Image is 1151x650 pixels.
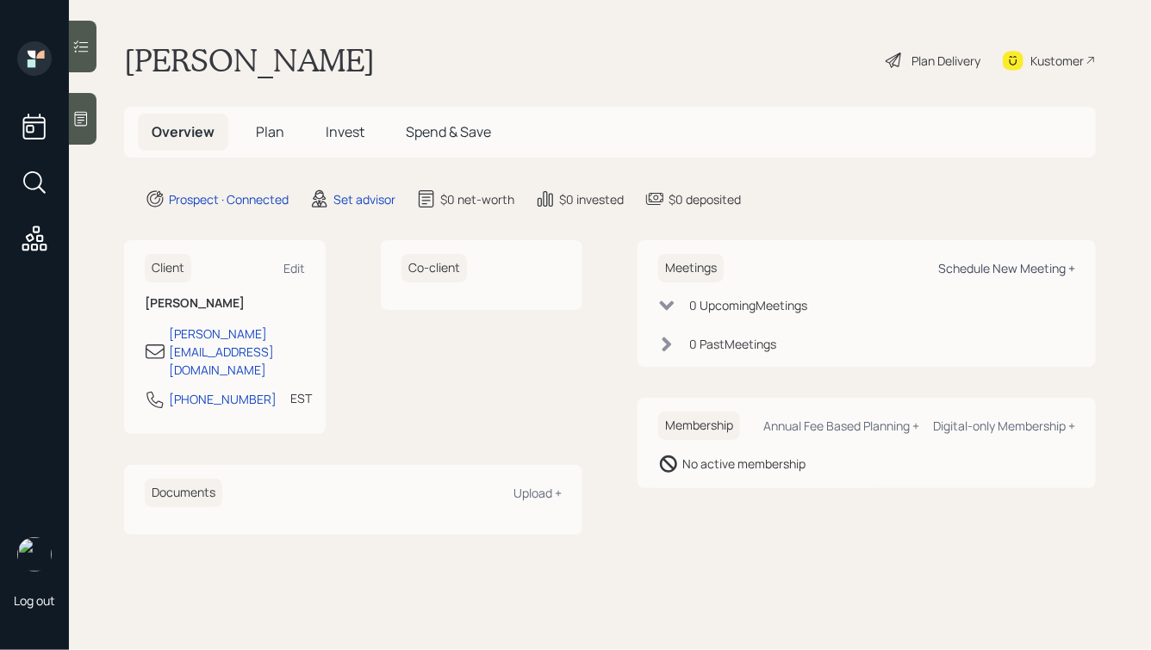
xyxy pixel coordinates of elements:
div: $0 invested [559,190,624,208]
div: Kustomer [1030,52,1084,70]
div: $0 deposited [669,190,741,208]
div: Edit [283,260,305,276]
div: Prospect · Connected [169,190,289,208]
div: Digital-only Membership + [933,418,1075,434]
h6: Co-client [401,254,467,282]
h6: Meetings [658,254,724,282]
div: $0 net-worth [440,190,514,208]
div: [PHONE_NUMBER] [169,390,277,408]
div: Annual Fee Based Planning + [763,418,919,434]
div: EST [290,389,312,407]
span: Spend & Save [406,122,491,141]
div: 0 Past Meeting s [689,335,776,353]
div: [PERSON_NAME][EMAIL_ADDRESS][DOMAIN_NAME] [169,325,305,379]
img: hunter_neumayer.jpg [17,537,52,572]
div: Upload + [513,485,562,501]
div: No active membership [682,455,806,473]
div: Log out [14,592,55,609]
h6: Membership [658,412,740,440]
h1: [PERSON_NAME] [124,41,375,79]
h6: Client [145,254,191,282]
div: Set advisor [333,190,395,208]
span: Plan [256,122,284,141]
div: Schedule New Meeting + [938,260,1075,276]
h6: [PERSON_NAME] [145,296,305,311]
span: Overview [152,122,215,141]
h6: Documents [145,479,222,507]
div: Plan Delivery [911,52,980,70]
span: Invest [326,122,364,141]
div: 0 Upcoming Meeting s [689,296,807,314]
